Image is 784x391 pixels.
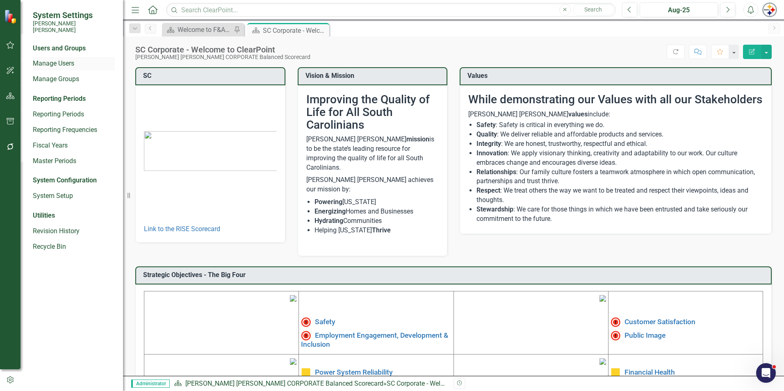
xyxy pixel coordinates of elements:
div: SC Corporate - Welcome to ClearPoint [135,45,310,54]
a: Manage Users [33,59,115,68]
a: Safety [315,318,335,326]
li: : Our family culture fosters a teamwork atmosphere in which open communication, partnerships and ... [476,168,763,186]
p: [PERSON_NAME] [PERSON_NAME] is to be the state’s leading resource for improving the quality of li... [306,135,439,174]
li: : We deliver reliable and affordable products and services. [476,130,763,139]
img: mceclip3%20v3.png [290,358,296,365]
strong: Thrive [372,226,391,234]
img: High Alert [301,317,311,327]
button: Aug-25 [640,2,718,17]
div: SC Corporate - Welcome to ClearPoint [263,25,327,36]
a: Reporting Periods [33,110,115,119]
a: Welcome to F&A Departmental Scorecard [164,25,232,35]
img: Not Meeting Target [301,331,311,341]
span: Search [584,6,602,13]
div: [PERSON_NAME] [PERSON_NAME] CORPORATE Balanced Scorecard [135,54,310,60]
strong: Energizing [315,207,346,215]
img: Not Meeting Target [611,331,620,341]
a: Recycle Bin [33,242,115,252]
a: Master Periods [33,157,115,166]
img: Caution [611,368,620,377]
img: mceclip2%20v3.png [599,295,606,302]
a: Manage Groups [33,75,115,84]
a: Financial Health [624,368,675,376]
a: Power System Reliability [315,368,393,376]
a: Revision History [33,227,115,236]
img: ClearPoint Strategy [4,9,18,24]
a: Public Image [624,331,665,339]
img: mceclip4.png [599,358,606,365]
strong: Safety [476,121,496,129]
a: Employment Engagement, Development & Inclusion [301,331,448,348]
h3: Strategic Objectives - The Big Four [143,271,767,279]
strong: mission [406,135,429,143]
img: mceclip1%20v4.png [290,295,296,302]
li: : We care for those things in which we have been entrusted and take seriously our commitment to t... [476,205,763,224]
h2: Improving the Quality of Life for All South Carolinians [306,93,439,131]
a: Fiscal Years [33,141,115,150]
a: Link to the RISE Scorecard [144,225,220,233]
strong: Stewardship [476,205,513,213]
strong: Integrity [476,140,501,148]
p: [PERSON_NAME] [PERSON_NAME] achieves our mission by: [306,174,439,196]
li: : We are honest, trustworthy, respectful and ethical. [476,139,763,149]
h3: SC [143,72,280,80]
a: Customer Satisfaction [624,318,695,326]
a: [PERSON_NAME] [PERSON_NAME] CORPORATE Balanced Scorecard [185,380,383,387]
div: Aug-25 [643,5,715,15]
li: : We apply visionary thinking, creativity and adaptability to our work. Our culture embraces chan... [476,149,763,168]
div: System Configuration [33,176,115,185]
span: System Settings [33,10,115,20]
div: SC Corporate - Welcome to ClearPoint [387,380,495,387]
li: Homes and Businesses [315,207,439,216]
small: [PERSON_NAME] [PERSON_NAME] [33,20,115,34]
img: Cambria Fayall [762,2,777,17]
strong: Powering [315,198,342,206]
div: Utilities [33,211,115,221]
strong: Quality [476,130,497,138]
strong: Relationships [476,168,516,176]
a: System Setup [33,191,115,201]
a: Reporting Frequencies [33,125,115,135]
h3: Values [467,72,767,80]
div: Welcome to F&A Departmental Scorecard [178,25,232,35]
div: Users and Groups [33,44,115,53]
li: [US_STATE] [315,198,439,207]
h2: While demonstrating our Values with all our Stakeholders [468,93,763,106]
img: Caution [301,368,311,377]
li: Communities [315,216,439,226]
input: Search ClearPoint... [166,3,616,17]
p: [PERSON_NAME] [PERSON_NAME] include: [468,110,763,119]
h3: Vision & Mission [305,72,443,80]
div: Reporting Periods [33,94,115,104]
img: High Alert [611,317,620,327]
li: : We treat others the way we want to be treated and respect their viewpoints, ideas and thoughts. [476,186,763,205]
div: » [174,379,447,389]
iframe: Intercom live chat [756,363,776,383]
strong: Hydrating [315,217,343,225]
li: : Safety is critical in everything we do. [476,120,763,130]
strong: Innovation [476,149,508,157]
button: Search [573,4,614,16]
li: Helping [US_STATE] [315,226,439,235]
span: Administrator [131,380,170,388]
strong: Respect [476,186,500,194]
strong: values [568,110,588,118]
